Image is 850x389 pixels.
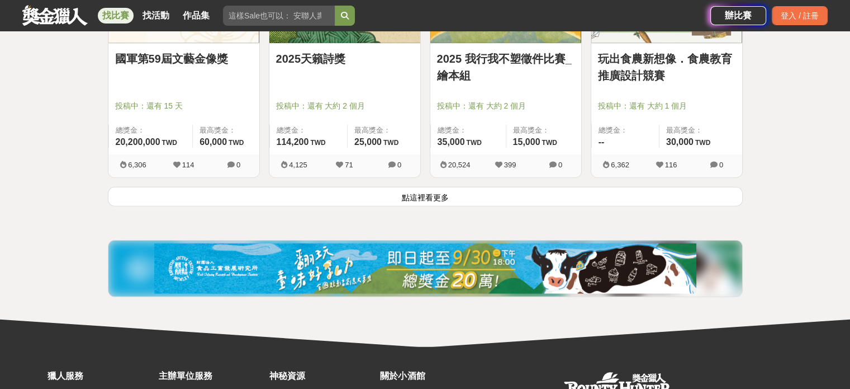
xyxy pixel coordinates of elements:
[289,161,307,169] span: 4,125
[98,8,134,24] a: 找比賽
[599,125,652,136] span: 總獎金：
[354,125,414,136] span: 最高獎金：
[48,369,153,383] div: 獵人服務
[665,161,677,169] span: 116
[397,161,401,169] span: 0
[277,125,340,136] span: 總獎金：
[513,137,540,147] span: 15,000
[437,100,574,112] span: 投稿中：還有 大約 2 個月
[383,139,398,147] span: TWD
[128,161,146,169] span: 6,306
[354,137,382,147] span: 25,000
[437,50,574,84] a: 2025 我行我不塑徵件比賽_繪本組
[504,161,516,169] span: 399
[223,6,335,26] input: 這樣Sale也可以： 安聯人壽創意銷售法募集
[719,161,723,169] span: 0
[236,161,240,169] span: 0
[448,161,471,169] span: 20,524
[438,125,499,136] span: 總獎金：
[666,125,735,136] span: 最高獎金：
[277,137,309,147] span: 114,200
[115,100,253,112] span: 投稿中：還有 15 天
[695,139,710,147] span: TWD
[154,243,696,294] img: 11b6bcb1-164f-4f8f-8046-8740238e410a.jpg
[162,139,177,147] span: TWD
[380,369,485,383] div: 關於小酒館
[599,137,605,147] span: --
[598,50,735,84] a: 玩出食農新想像．食農教育推廣設計競賽
[182,161,194,169] span: 114
[542,139,557,147] span: TWD
[178,8,214,24] a: 作品集
[276,100,414,112] span: 投稿中：還有 大約 2 個月
[611,161,629,169] span: 6,362
[138,8,174,24] a: 找活動
[229,139,244,147] span: TWD
[772,6,828,25] div: 登入 / 註冊
[438,137,465,147] span: 35,000
[116,137,160,147] span: 20,200,000
[276,50,414,67] a: 2025天籟詩獎
[345,161,353,169] span: 71
[116,125,186,136] span: 總獎金：
[269,369,374,383] div: 神秘資源
[598,100,735,112] span: 投稿中：還有 大約 1 個月
[710,6,766,25] a: 辦比賽
[466,139,481,147] span: TWD
[158,369,263,383] div: 主辦單位服務
[200,137,227,147] span: 60,000
[558,161,562,169] span: 0
[310,139,325,147] span: TWD
[108,187,743,207] button: 點這裡看更多
[200,125,252,136] span: 最高獎金：
[513,125,574,136] span: 最高獎金：
[666,137,694,147] span: 30,000
[115,50,253,67] a: 國軍第59屆文藝金像獎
